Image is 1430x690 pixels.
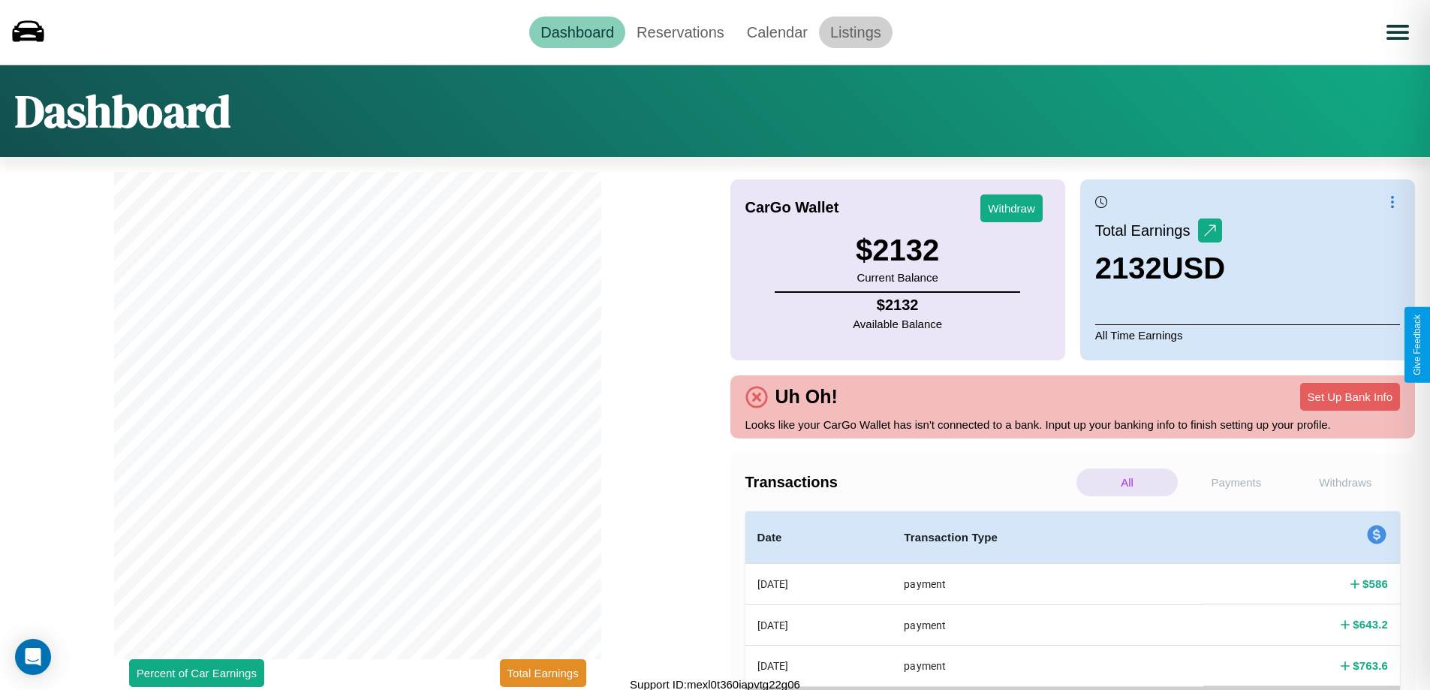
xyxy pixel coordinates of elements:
h4: Date [757,529,881,547]
p: Withdraws [1295,469,1396,496]
h4: Uh Oh! [768,386,845,408]
p: Payments [1185,469,1287,496]
th: payment [892,604,1203,645]
a: Listings [819,17,893,48]
h4: $ 586 [1362,576,1388,592]
a: Dashboard [529,17,625,48]
th: [DATE] [745,646,893,686]
p: Total Earnings [1095,217,1198,244]
div: Give Feedback [1412,315,1422,375]
h4: $ 763.6 [1353,658,1388,673]
button: Set Up Bank Info [1300,383,1400,411]
th: payment [892,646,1203,686]
h1: Dashboard [15,80,230,142]
p: Available Balance [853,314,942,334]
h3: $ 2132 [856,234,939,267]
a: Calendar [736,17,819,48]
div: Open Intercom Messenger [15,639,51,675]
button: Percent of Car Earnings [129,659,264,687]
p: All Time Earnings [1095,324,1400,345]
p: All [1076,469,1178,496]
p: Current Balance [856,267,939,288]
button: Open menu [1377,11,1419,53]
button: Withdraw [980,194,1043,222]
th: payment [892,564,1203,605]
h3: 2132 USD [1095,252,1225,285]
p: Looks like your CarGo Wallet has isn't connected to a bank. Input up your banking info to finish ... [745,414,1401,435]
h4: Transactions [745,474,1073,491]
h4: Transaction Type [904,529,1191,547]
th: [DATE] [745,604,893,645]
h4: $ 643.2 [1353,616,1388,632]
th: [DATE] [745,564,893,605]
a: Reservations [625,17,736,48]
button: Total Earnings [500,659,586,687]
h4: $ 2132 [853,297,942,314]
h4: CarGo Wallet [745,199,839,216]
